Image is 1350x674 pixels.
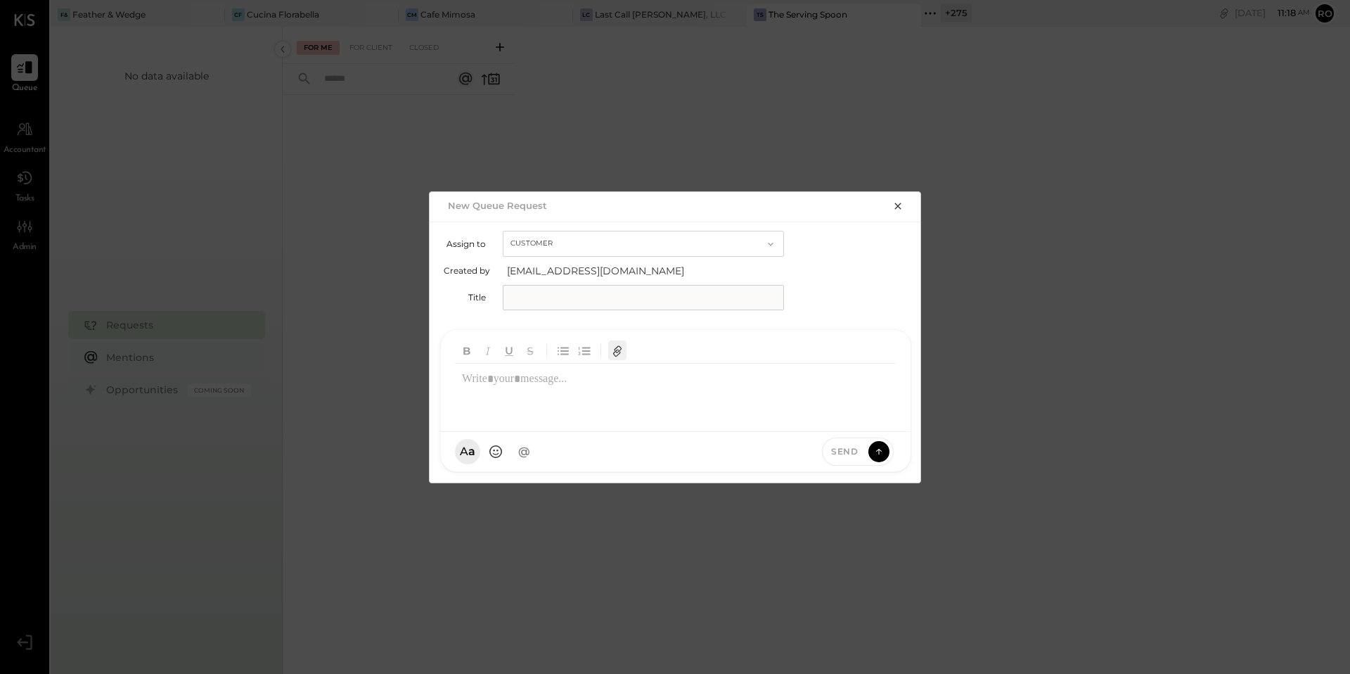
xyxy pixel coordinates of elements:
[608,341,626,360] button: Add URL
[507,264,788,278] span: [EMAIL_ADDRESS][DOMAIN_NAME]
[521,341,539,360] button: Strikethrough
[455,439,480,464] button: Aa
[554,341,572,360] button: Unordered List
[444,239,486,249] label: Assign to
[444,265,490,276] label: Created by
[575,341,593,360] button: Ordered List
[448,200,547,211] h2: New Queue Request
[500,341,518,360] button: Underline
[518,445,530,459] span: @
[831,445,858,457] span: Send
[444,292,486,303] label: Title
[511,439,536,464] button: @
[503,231,784,257] button: Customer
[479,341,497,360] button: Italic
[468,445,475,459] span: a
[458,341,476,360] button: Bold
